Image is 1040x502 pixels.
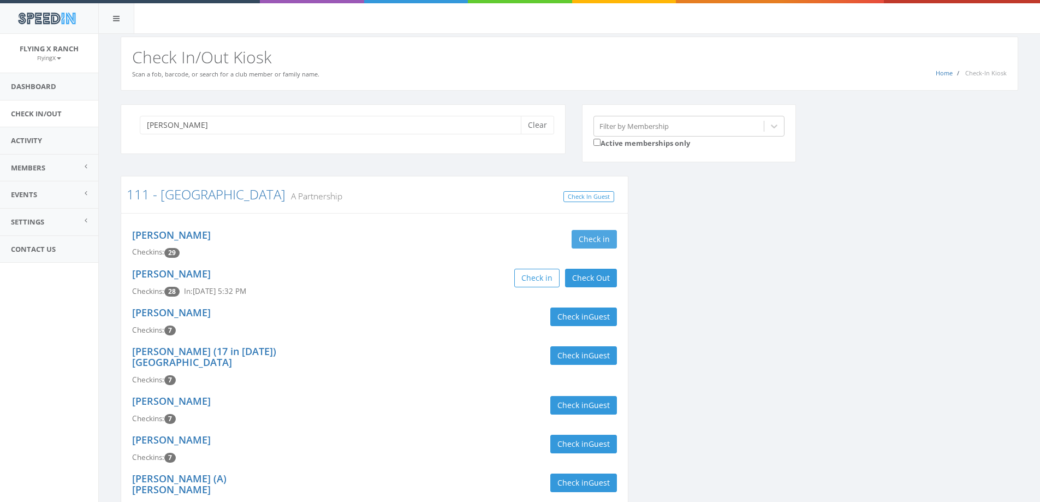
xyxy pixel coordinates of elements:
small: Scan a fob, barcode, or search for a club member or family name. [132,70,319,78]
span: Guest [589,350,610,361]
a: [PERSON_NAME] [132,433,211,446]
a: [PERSON_NAME] [132,394,211,407]
button: Check inGuest [550,308,617,326]
small: A Partnership [286,190,342,202]
span: Checkins: [132,286,164,296]
button: Check inGuest [550,396,617,415]
small: FlyingX [37,54,61,62]
button: Check inGuest [550,474,617,492]
button: Clear [521,116,554,134]
a: FlyingX [37,52,61,62]
div: Filter by Membership [599,121,669,131]
button: Check in [514,269,560,287]
a: [PERSON_NAME] [132,228,211,241]
img: speedin_logo.png [13,8,81,28]
span: Events [11,190,37,199]
span: Checkin count [164,248,180,258]
span: Checkin count [164,375,176,385]
a: Home [936,69,953,77]
input: Search a name to check in [140,116,529,134]
button: Check inGuest [550,435,617,453]
a: [PERSON_NAME] [132,267,211,280]
a: [PERSON_NAME] [132,306,211,319]
span: Checkins: [132,247,164,257]
input: Active memberships only [593,139,601,146]
span: Checkin count [164,326,176,335]
a: 111 - [GEOGRAPHIC_DATA] [127,185,286,203]
button: Check in [572,230,617,249]
button: Check Out [565,269,617,287]
button: Check inGuest [550,346,617,365]
span: Guest [589,477,610,488]
span: Checkins: [132,452,164,462]
span: Guest [589,400,610,410]
span: Flying X Ranch [20,44,79,54]
span: Checkin count [164,414,176,424]
a: Check In Guest [563,191,614,203]
span: Checkin count [164,453,176,463]
span: Contact Us [11,244,56,254]
a: [PERSON_NAME] (17 in [DATE]) [GEOGRAPHIC_DATA] [132,345,276,369]
span: Checkin count [164,287,180,297]
span: Members [11,163,45,173]
span: Check-In Kiosk [965,69,1007,77]
span: Guest [589,439,610,449]
a: [PERSON_NAME] (A) [PERSON_NAME] [132,472,227,496]
span: Checkins: [132,375,164,385]
span: Checkins: [132,325,164,335]
span: Checkins: [132,414,164,423]
label: Active memberships only [593,137,690,149]
span: In: [DATE] 5:32 PM [184,286,246,296]
span: Settings [11,217,44,227]
h2: Check In/Out Kiosk [132,48,1007,66]
span: Guest [589,311,610,322]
